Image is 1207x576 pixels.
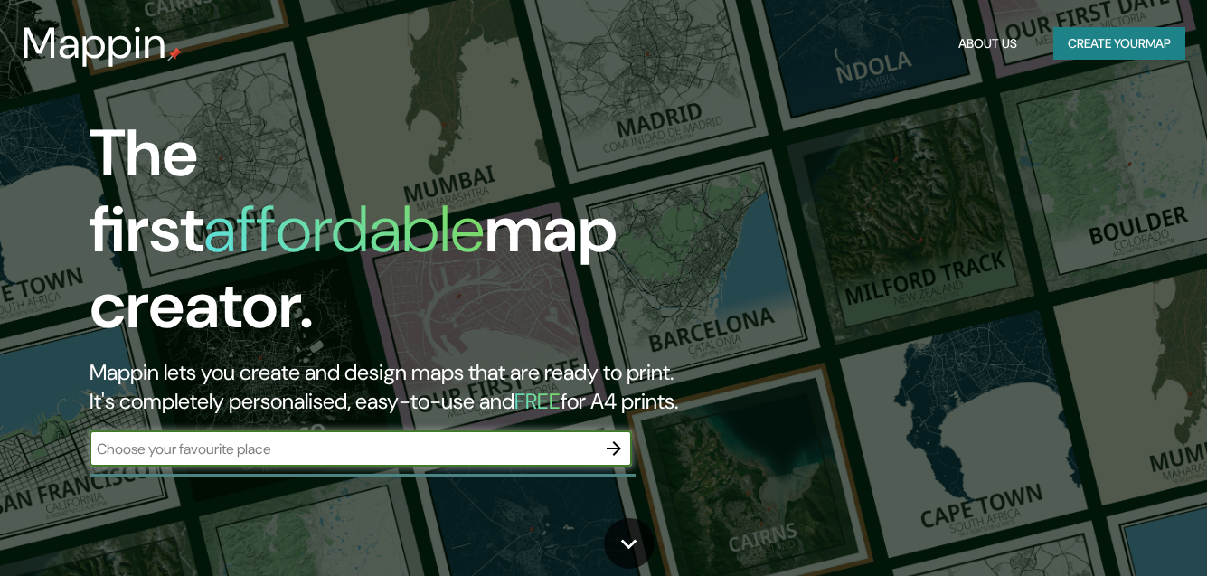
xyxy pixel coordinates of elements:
[90,439,596,459] input: Choose your favourite place
[90,116,693,358] h1: The first map creator.
[167,47,182,61] img: mappin-pin
[951,27,1024,61] button: About Us
[90,358,693,416] h2: Mappin lets you create and design maps that are ready to print. It's completely personalised, eas...
[203,187,485,271] h1: affordable
[22,18,167,69] h3: Mappin
[1053,27,1185,61] button: Create yourmap
[514,387,561,415] h5: FREE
